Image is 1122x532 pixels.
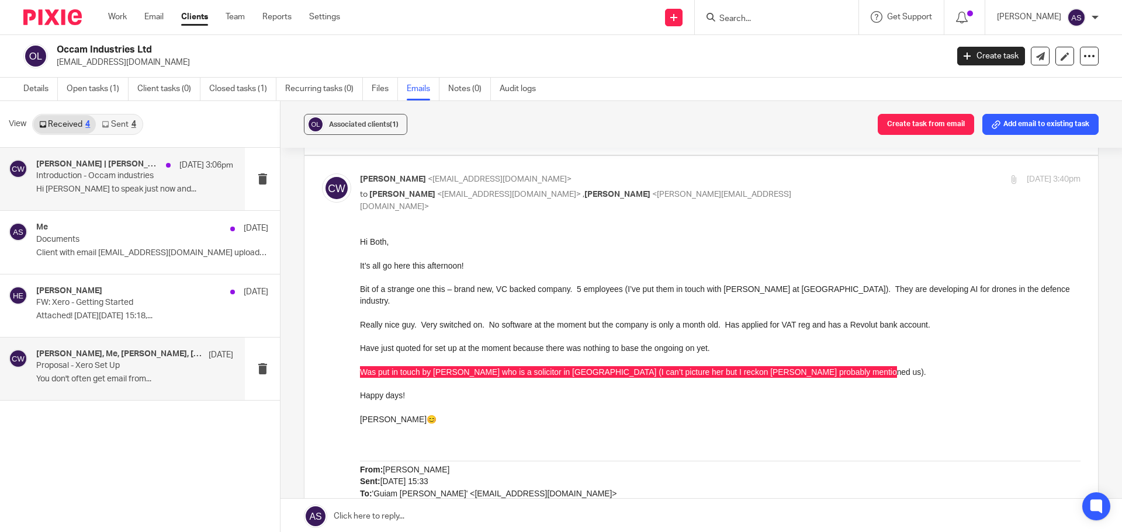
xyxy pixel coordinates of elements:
[448,78,491,100] a: Notes (0)
[500,78,545,100] a: Audit logs
[33,115,96,134] a: Received4
[390,121,399,128] span: (1)
[878,114,974,135] button: Create task from email
[226,11,245,23] a: Team
[244,222,268,234] p: [DATE]
[182,278,342,288] a: [EMAIL_ADDRESS][DOMAIN_NAME]
[36,185,233,194] p: Hi [PERSON_NAME] to speak just now and...
[1067,8,1086,27] img: svg%3E
[182,298,240,304] span: [STREET_ADDRESS]
[718,14,823,25] input: Search
[360,190,368,199] span: to
[227,4,310,12] a: Learn why this is important
[67,179,77,188] span: 😊
[182,287,259,297] a: [DOMAIN_NAME]
[982,114,1099,135] button: Add email to existing task
[209,349,233,361] p: [DATE]
[23,9,82,25] img: Pixie
[887,13,932,21] span: Get Support
[36,311,268,321] p: Attached! [DATE][DATE] 15:18,...
[23,78,58,100] a: Details
[309,311,331,318] span: 9659112
[360,175,426,183] span: [PERSON_NAME]
[307,116,324,133] img: svg%3E
[360,190,791,211] span: <[PERSON_NAME][EMAIL_ADDRESS][DOMAIN_NAME]>
[182,253,298,269] span: [PERSON_NAME]
[131,120,136,128] div: 4
[407,78,439,100] a: Emails
[244,286,268,298] p: [DATE]
[182,327,286,356] img: emails
[36,286,102,296] h4: [PERSON_NAME]
[137,78,200,100] a: Client tasks (0)
[322,173,351,203] img: svg%3E
[23,44,48,68] img: svg%3E
[957,47,1025,65] a: Create task
[584,190,650,199] span: [PERSON_NAME]
[144,11,164,23] a: Email
[286,333,341,356] img: emails
[9,222,27,241] img: svg%3E
[9,349,27,368] img: svg%3E
[997,11,1061,23] p: [PERSON_NAME]
[179,159,233,171] p: [DATE] 3:06pm
[36,361,194,371] p: Proposal - Xero Set Up
[36,248,268,258] p: Client with email [EMAIL_ADDRESS][DOMAIN_NAME] uploaded...
[11,4,712,12] div: You don't often get email from [EMAIL_ADDRESS][DOMAIN_NAME].
[182,304,345,317] span: Registered as a limited company in [GEOGRAPHIC_DATA] and [GEOGRAPHIC_DATA] under company number:
[96,115,141,134] a: Sent4
[108,11,127,23] a: Work
[57,57,940,68] p: [EMAIL_ADDRESS][DOMAIN_NAME]
[36,349,203,359] h4: [PERSON_NAME], Me, [PERSON_NAME], [PERSON_NAME]
[67,78,129,100] a: Open tasks (1)
[9,159,27,178] img: svg%3E
[285,78,363,100] a: Recurring tasks (0)
[57,44,763,56] h2: Occam Industries Ltd
[372,78,398,100] a: Files
[262,11,292,23] a: Reports
[1027,173,1081,186] p: [DATE] 3:40pm
[9,286,27,305] img: svg%3E
[369,190,435,199] span: [PERSON_NAME]
[583,190,584,199] span: ,
[36,298,222,308] p: FW: Xero - Getting Started
[9,118,26,130] span: View
[36,374,233,384] p: You don't often get email from...
[36,159,160,169] h4: [PERSON_NAME] | [PERSON_NAME], [PERSON_NAME], [PERSON_NAME], [PERSON_NAME]
[304,114,407,135] button: Associated clients(1)
[437,190,581,199] span: <[EMAIL_ADDRESS][DOMAIN_NAME]>
[36,171,194,181] p: Introduction - Occam industries
[181,11,208,23] a: Clients
[36,222,48,232] h4: Me
[36,235,222,245] p: Documents
[209,78,276,100] a: Closed tasks (1)
[300,260,338,267] span: FCMA CGMA
[85,120,90,128] div: 4
[428,175,572,183] span: <[EMAIL_ADDRESS][DOMAIN_NAME]>
[182,268,238,278] span: 0161 676 8171
[329,121,399,128] span: Associated clients
[309,11,340,23] a: Settings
